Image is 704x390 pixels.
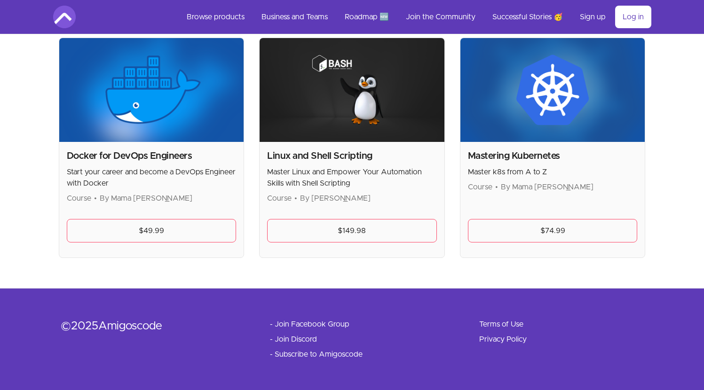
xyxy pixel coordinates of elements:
a: - Join Discord [270,334,317,345]
a: Business and Teams [254,6,335,28]
a: Sign up [572,6,613,28]
span: • [94,195,97,202]
span: By [PERSON_NAME] [300,195,371,202]
a: - Subscribe to Amigoscode [270,349,363,360]
span: Course [267,195,292,202]
a: $74.99 [468,219,638,242]
img: Product image for Docker for DevOps Engineers [59,38,244,142]
a: Terms of Use [479,319,523,330]
a: $49.99 [67,219,237,242]
span: • [294,195,297,202]
span: • [495,183,498,191]
div: © 2025 Amigoscode [61,319,240,334]
h2: Docker for DevOps Engineers [67,149,237,163]
a: Log in [615,6,651,28]
span: By Mama [PERSON_NAME] [501,183,593,191]
a: Roadmap 🆕 [337,6,396,28]
h2: Mastering Kubernetes [468,149,638,163]
p: Master Linux and Empower Your Automation Skills with Shell Scripting [267,166,437,189]
p: Start your career and become a DevOps Engineer with Docker [67,166,237,189]
a: Join the Community [398,6,483,28]
nav: Main [179,6,651,28]
span: By Mama [PERSON_NAME] [100,195,192,202]
span: Course [468,183,492,191]
h2: Linux and Shell Scripting [267,149,437,163]
a: Successful Stories 🥳 [485,6,570,28]
a: - Join Facebook Group [270,319,349,330]
p: Master k8s from A to Z [468,166,638,178]
img: Product image for Mastering Kubernetes [460,38,645,142]
span: Course [67,195,91,202]
img: Amigoscode logo [53,6,76,28]
a: Privacy Policy [479,334,527,345]
a: $149.98 [267,219,437,242]
img: Product image for Linux and Shell Scripting [260,38,444,142]
a: Browse products [179,6,252,28]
